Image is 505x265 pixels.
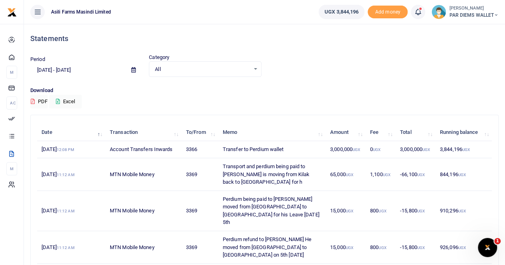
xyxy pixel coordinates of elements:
[218,191,326,231] td: Perdium being paid to [PERSON_NAME] moved from [GEOGRAPHIC_DATA] to [GEOGRAPHIC_DATA] for his Lea...
[373,147,380,152] small: UGX
[366,231,396,264] td: 800
[366,158,396,191] td: 1,100
[478,238,497,257] iframe: Intercom live chat
[315,5,368,19] li: Wallet ballance
[30,34,499,43] h4: Statements
[30,63,125,77] input: select period
[6,96,17,110] li: Ac
[326,231,366,264] td: 15,000
[366,191,396,231] td: 800
[368,6,408,19] li: Toup your wallet
[37,141,105,158] td: [DATE]
[57,209,75,213] small: 11:12 AM
[346,245,353,250] small: UGX
[57,147,74,152] small: 12:08 PM
[182,141,218,158] td: 3366
[436,141,492,158] td: 3,844,196
[458,173,465,177] small: UGX
[319,5,364,19] a: UGX 3,844,196
[368,8,408,14] a: Add money
[182,191,218,231] td: 3369
[396,124,436,141] th: Total: activate to sort column ascending
[368,6,408,19] span: Add money
[37,191,105,231] td: [DATE]
[432,5,446,19] img: profile-user
[105,124,182,141] th: Transaction: activate to sort column ascending
[396,191,436,231] td: -15,800
[155,65,250,73] span: All
[6,66,17,79] li: M
[105,158,182,191] td: MTN Mobile Money
[326,124,366,141] th: Amount: activate to sort column ascending
[57,245,75,250] small: 11:12 AM
[30,86,499,95] p: Download
[436,191,492,231] td: 910,296
[326,191,366,231] td: 15,000
[37,124,105,141] th: Date: activate to sort column descending
[382,173,390,177] small: UGX
[105,141,182,158] td: Account Transfers Inwards
[417,173,425,177] small: UGX
[37,231,105,264] td: [DATE]
[494,238,501,244] span: 1
[37,158,105,191] td: [DATE]
[149,53,169,61] label: Category
[218,158,326,191] td: Transport and perdium being paid to [PERSON_NAME] is moving from Kilak back to [GEOGRAPHIC_DATA] ...
[396,158,436,191] td: -66,100
[366,124,396,141] th: Fee: activate to sort column ascending
[30,55,45,63] label: Period
[458,209,465,213] small: UGX
[366,141,396,158] td: 0
[417,245,425,250] small: UGX
[422,147,430,152] small: UGX
[449,5,499,12] small: [PERSON_NAME]
[48,8,114,16] span: Asili Farms Masindi Limited
[462,147,470,152] small: UGX
[417,209,425,213] small: UGX
[7,8,17,17] img: logo-small
[6,162,17,175] li: M
[182,124,218,141] th: To/From: activate to sort column ascending
[182,158,218,191] td: 3369
[432,5,499,19] a: profile-user [PERSON_NAME] PAR DIEMS WALLET
[396,141,436,158] td: 3,000,000
[346,209,353,213] small: UGX
[326,141,366,158] td: 3,000,000
[49,95,82,108] button: Excel
[325,8,358,16] span: UGX 3,844,196
[436,124,492,141] th: Running balance: activate to sort column ascending
[218,141,326,158] td: Transfer to Perdium wallet
[396,231,436,264] td: -15,800
[105,191,182,231] td: MTN Mobile Money
[218,231,326,264] td: Perdium refund to [PERSON_NAME] He moved from [GEOGRAPHIC_DATA] to [GEOGRAPHIC_DATA] on 5th [DATE]
[7,9,17,15] a: logo-small logo-large logo-large
[436,158,492,191] td: 844,196
[218,124,326,141] th: Memo: activate to sort column ascending
[182,231,218,264] td: 3369
[326,158,366,191] td: 65,000
[30,95,48,108] button: PDF
[105,231,182,264] td: MTN Mobile Money
[449,12,499,19] span: PAR DIEMS WALLET
[436,231,492,264] td: 926,096
[346,173,353,177] small: UGX
[378,245,386,250] small: UGX
[378,209,386,213] small: UGX
[57,173,75,177] small: 11:12 AM
[353,147,360,152] small: UGX
[458,245,465,250] small: UGX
